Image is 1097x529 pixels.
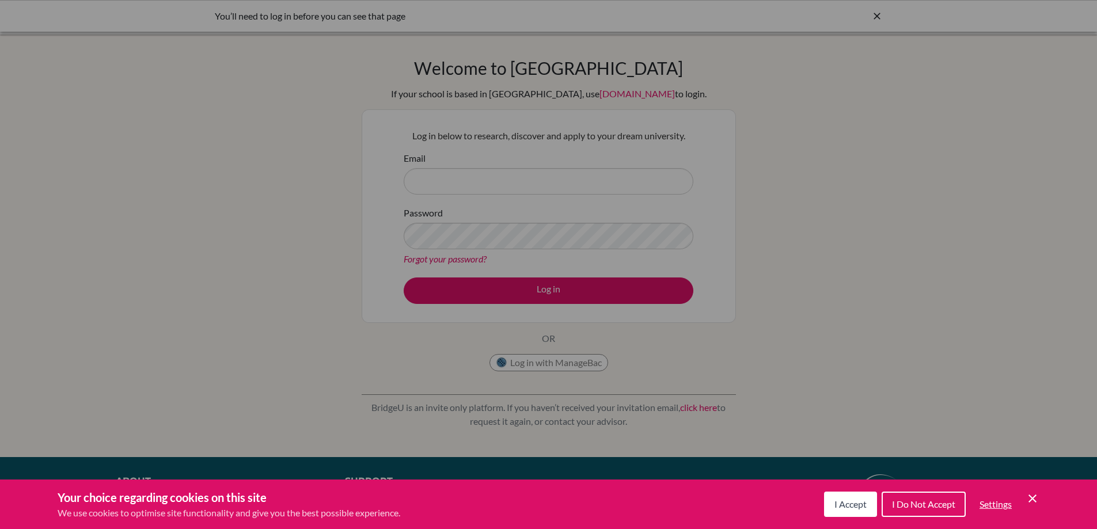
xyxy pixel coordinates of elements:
[980,498,1012,509] span: Settings
[824,492,877,517] button: I Accept
[834,498,867,509] span: I Accept
[58,506,400,520] p: We use cookies to optimise site functionality and give you the best possible experience.
[970,493,1021,516] button: Settings
[1026,492,1039,505] button: Save and close
[882,492,966,517] button: I Do Not Accept
[892,498,955,509] span: I Do Not Accept
[58,489,400,506] h3: Your choice regarding cookies on this site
